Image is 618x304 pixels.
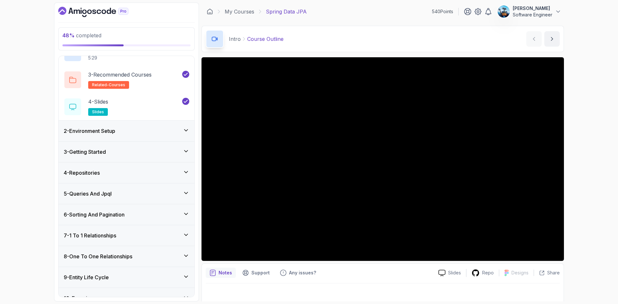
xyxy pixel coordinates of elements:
iframe: 1 - Course Outline [201,57,564,261]
h3: 8 - One To One Relationships [64,253,132,260]
p: Any issues? [289,270,316,276]
p: 3 - Recommended Courses [88,71,152,78]
button: 9-Entity Life Cycle [59,267,194,288]
a: Dashboard [58,7,143,17]
p: Support [251,270,270,276]
button: 4-Repositories [59,162,194,183]
p: Notes [219,270,232,276]
button: 8-One To One Relationships [59,246,194,267]
p: Repo [482,270,494,276]
p: Slides [448,270,461,276]
p: Intro [229,35,241,43]
h3: 9 - Entity Life Cycle [64,273,109,281]
span: completed [62,32,101,39]
button: 5-Queries And Jpql [59,183,194,204]
button: 3-Recommended Coursesrelated-courses [64,71,189,89]
h3: 10 - Exercise [64,294,93,302]
a: Repo [466,269,499,277]
button: 3-Getting Started [59,142,194,162]
p: 540 Points [432,8,453,15]
a: My Courses [225,8,254,15]
button: 4-Slidesslides [64,98,189,116]
p: 4 - Slides [88,98,108,106]
h3: 3 - Getting Started [64,148,106,156]
p: Software Engineer [513,12,552,18]
h3: 4 - Repositories [64,169,100,177]
img: user profile image [498,5,510,18]
a: Slides [433,270,466,276]
button: previous content [526,31,542,47]
p: 5:29 [88,55,181,61]
span: 48 % [62,32,75,39]
h3: 6 - Sorting And Pagination [64,211,125,218]
p: Course Outline [247,35,284,43]
button: Feedback button [276,268,320,278]
span: slides [92,109,104,115]
p: Spring Data JPA [266,8,307,15]
h3: 7 - 1 To 1 Relationships [64,232,116,239]
h3: 5 - Queries And Jpql [64,190,112,198]
h3: 2 - Environment Setup [64,127,115,135]
button: next content [544,31,560,47]
p: Share [547,270,560,276]
a: Dashboard [207,8,213,15]
button: 7-1 To 1 Relationships [59,225,194,246]
button: 2-Environment Setup [59,121,194,141]
button: Support button [239,268,274,278]
span: related-courses [92,82,125,88]
button: 6-Sorting And Pagination [59,204,194,225]
button: notes button [206,268,236,278]
button: Share [534,270,560,276]
button: user profile image[PERSON_NAME]Software Engineer [497,5,561,18]
p: Designs [511,270,529,276]
p: [PERSON_NAME] [513,5,552,12]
